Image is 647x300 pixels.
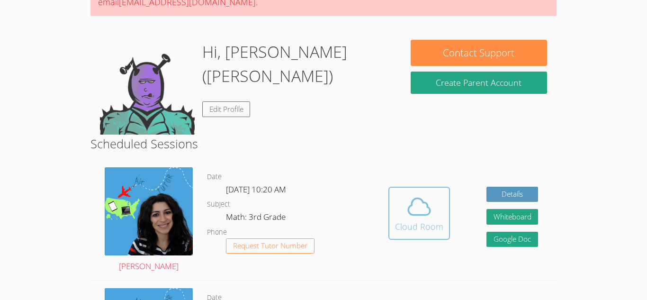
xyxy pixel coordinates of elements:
[233,242,307,249] span: Request Tutor Number
[207,171,222,183] dt: Date
[411,40,547,66] button: Contact Support
[395,220,443,233] div: Cloud Room
[105,167,193,273] a: [PERSON_NAME]
[226,184,286,195] span: [DATE] 10:20 AM
[202,101,251,117] a: Edit Profile
[90,135,557,153] h2: Scheduled Sessions
[226,238,315,254] button: Request Tutor Number
[202,40,392,88] h1: Hi, [PERSON_NAME] ([PERSON_NAME])
[411,72,547,94] button: Create Parent Account
[388,187,450,240] button: Cloud Room
[105,167,193,255] img: air%20tutor%20avatar.png
[207,199,230,210] dt: Subject
[486,209,539,225] button: Whiteboard
[486,232,539,247] a: Google Doc
[226,210,288,227] dd: Math: 3rd Grade
[486,187,539,202] a: Details
[100,40,195,135] img: default.png
[207,227,227,238] dt: Phone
